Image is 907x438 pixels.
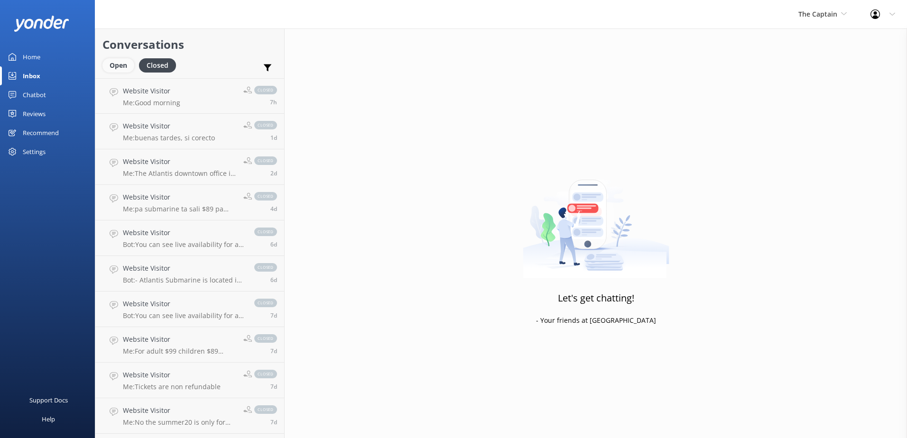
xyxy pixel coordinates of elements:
span: closed [254,86,277,94]
h3: Let's get chatting! [558,291,634,306]
div: Recommend [23,123,59,142]
span: closed [254,405,277,414]
span: The Captain [798,9,837,18]
a: Website VisitorBot:- Atlantis Submarine is located in front of Renaissance Windcreek. - Semi Subm... [95,256,284,292]
div: Settings [23,142,46,161]
img: yonder-white-logo.png [14,16,69,31]
h4: Website Visitor [123,263,245,274]
span: 11:34am 18-Aug-2025 (UTC -04:00) America/Caracas [270,98,277,106]
div: Open [102,58,134,73]
a: Closed [139,60,181,70]
h4: Website Visitor [123,228,245,238]
a: Website VisitorMe:The Atlantis downtown office is 30 minutes walking distance from the cruise shi... [95,149,284,185]
span: 08:25am 11-Aug-2025 (UTC -04:00) America/Caracas [270,383,277,391]
h4: Website Visitor [123,86,180,96]
p: Bot: You can see live availability for all Atlantic Aruba tours online by clicking the 'Book now'... [123,311,245,320]
p: Me: pa submarine ta sali $89 pa persona [123,205,236,213]
span: closed [254,370,277,378]
div: Help [42,410,55,429]
span: 04:04pm 11-Aug-2025 (UTC -04:00) America/Caracas [270,311,277,319]
h4: Website Visitor [123,299,245,309]
a: Website VisitorMe:Tickets are non refundableclosed7d [95,363,284,398]
a: Website VisitorBot:You can see live availability for all Atlantic Aruba tours online by clicking ... [95,220,284,256]
h4: Website Visitor [123,121,215,131]
div: Reviews [23,104,46,123]
h4: Website Visitor [123,405,236,416]
a: Website VisitorBot:You can see live availability for all Atlantic Aruba tours online by clicking ... [95,292,284,327]
p: Bot: You can see live availability for all Atlantic Aruba tours online by clicking the 'Book now'... [123,240,245,249]
h2: Conversations [102,36,277,54]
span: 08:18am 14-Aug-2025 (UTC -04:00) America/Caracas [270,205,277,213]
p: Me: buenas tardes, si corecto [123,134,215,142]
p: Me: Tickets are non refundable [123,383,221,391]
p: - Your friends at [GEOGRAPHIC_DATA] [536,315,656,326]
span: 08:25am 11-Aug-2025 (UTC -04:00) America/Caracas [270,418,277,426]
p: Bot: - Atlantis Submarine is located in front of Renaissance Windcreek. - Semi Submarine is locat... [123,276,245,284]
span: closed [254,334,277,343]
a: Website VisitorMe:pa submarine ta sali $89 pa personaclosed4d [95,185,284,220]
a: Website VisitorMe:buenas tardes, si corectoclosed1d [95,114,284,149]
span: closed [254,121,277,129]
a: Website VisitorMe:No the summer20 is only for booking the toursclosed7d [95,398,284,434]
div: Closed [139,58,176,73]
a: Open [102,60,139,70]
h4: Website Visitor [123,156,236,167]
div: Inbox [23,66,40,85]
span: closed [254,228,277,236]
span: 05:14pm 17-Aug-2025 (UTC -04:00) America/Caracas [270,134,277,142]
p: Me: No the summer20 is only for booking the tours [123,418,236,427]
span: 04:31pm 16-Aug-2025 (UTC -04:00) America/Caracas [270,169,277,177]
span: 05:42pm 12-Aug-2025 (UTC -04:00) America/Caracas [270,240,277,248]
div: Home [23,47,40,66]
a: Website VisitorMe:For adult $99 children $89 prices subject to changeclosed7d [95,327,284,363]
p: Me: The Atlantis downtown office is 30 minutes walking distance from the cruise ship terminal . [123,169,236,178]
div: Chatbot [23,85,46,104]
span: closed [254,192,277,201]
h4: Website Visitor [123,334,236,345]
span: 08:43pm 11-Aug-2025 (UTC -04:00) America/Caracas [270,276,277,284]
p: Me: Good morning [123,99,180,107]
span: closed [254,156,277,165]
a: Website VisitorMe:Good morningclosed7h [95,78,284,114]
img: artwork of a man stealing a conversation from at giant smartphone [523,160,669,278]
div: Support Docs [29,391,68,410]
h4: Website Visitor [123,192,236,202]
span: closed [254,299,277,307]
h4: Website Visitor [123,370,221,380]
span: 08:43am 11-Aug-2025 (UTC -04:00) America/Caracas [270,347,277,355]
p: Me: For adult $99 children $89 prices subject to change [123,347,236,356]
span: closed [254,263,277,272]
